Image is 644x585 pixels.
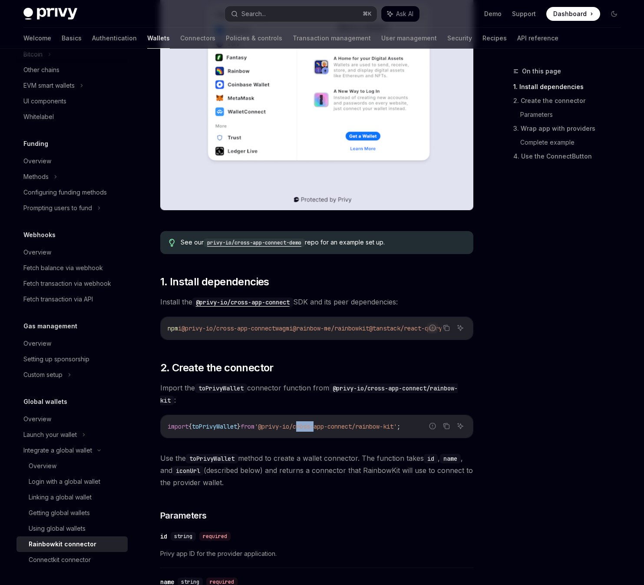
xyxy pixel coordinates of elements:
[17,185,128,200] a: Configuring funding methods
[23,445,92,456] div: Integrate a global wallet
[513,94,628,108] a: 2. Create the connector
[17,351,128,367] a: Setting up sponsorship
[520,136,628,149] a: Complete example
[195,383,247,393] code: toPrivyWallet
[17,62,128,78] a: Other chains
[23,139,48,149] h5: Funding
[160,296,473,308] span: Install the SDK and its peer dependencies:
[188,423,192,430] span: {
[23,370,63,380] div: Custom setup
[169,239,175,247] svg: Tip
[17,411,128,427] a: Overview
[23,294,93,304] div: Fetch transaction via API
[23,278,111,289] div: Fetch transaction via webhook
[441,322,452,334] button: Copy the contents from the code block
[17,153,128,169] a: Overview
[17,458,128,474] a: Overview
[424,454,438,463] code: id
[23,338,51,349] div: Overview
[160,452,473,489] span: Use the method to create a wallet connector. The function takes , , and (described below) and ret...
[17,521,128,536] a: Using global wallets
[168,423,188,430] span: import
[513,149,628,163] a: 4. Use the ConnectButton
[23,430,77,440] div: Launch your wallet
[17,245,128,260] a: Overview
[172,466,204,476] code: iconUrl
[168,324,178,332] span: npm
[363,10,372,17] span: ⌘ K
[29,523,86,534] div: Using global wallets
[293,324,369,332] span: @rainbow-me/rainbowkit
[23,397,67,407] h5: Global wallets
[160,275,269,289] span: 1. Install dependencies
[293,28,371,49] a: Transaction management
[192,297,293,306] a: @privy-io/cross-app-connect
[455,420,466,432] button: Ask AI
[241,9,266,19] div: Search...
[199,532,231,541] div: required
[29,492,92,502] div: Linking a global wallet
[92,28,137,49] a: Authentication
[517,28,558,49] a: API reference
[29,476,100,487] div: Login with a global wallet
[23,354,89,364] div: Setting up sponsorship
[369,324,442,332] span: @tanstack/react-query
[381,6,419,22] button: Ask AI
[455,322,466,334] button: Ask AI
[17,336,128,351] a: Overview
[275,324,293,332] span: wagmi
[520,108,628,122] a: Parameters
[17,109,128,125] a: Whitelabel
[29,508,90,518] div: Getting global wallets
[397,423,400,430] span: ;
[160,532,167,541] div: id
[17,291,128,307] a: Fetch transaction via API
[23,230,56,240] h5: Webhooks
[513,80,628,94] a: 1. Install dependencies
[17,505,128,521] a: Getting global wallets
[23,65,59,75] div: Other chains
[225,6,377,22] button: Search...⌘K
[484,10,502,18] a: Demo
[512,10,536,18] a: Support
[254,423,397,430] span: '@privy-io/cross-app-connect/rainbow-kit'
[204,238,305,246] a: privy-io/cross-app-connect-demo
[17,276,128,291] a: Fetch transaction via webhook
[607,7,621,21] button: Toggle dark mode
[23,8,77,20] img: dark logo
[241,423,254,430] span: from
[180,28,215,49] a: Connectors
[23,172,49,182] div: Methods
[23,112,54,122] div: Whitelabel
[62,28,82,49] a: Basics
[440,454,461,463] code: name
[23,28,51,49] a: Welcome
[17,474,128,489] a: Login with a global wallet
[23,80,75,91] div: EVM smart wallets
[17,93,128,109] a: UI components
[147,28,170,49] a: Wallets
[553,10,587,18] span: Dashboard
[23,203,92,213] div: Prompting users to fund
[23,96,66,106] div: UI components
[204,238,305,247] code: privy-io/cross-app-connect-demo
[396,10,413,18] span: Ask AI
[192,423,237,430] span: toPrivyWallet
[29,555,91,565] div: Connectkit connector
[381,28,437,49] a: User management
[181,238,464,247] span: See our repo for an example set up.
[226,28,282,49] a: Policies & controls
[160,509,207,522] span: Parameters
[192,297,293,307] code: @privy-io/cross-app-connect
[23,263,103,273] div: Fetch balance via webhook
[160,549,473,559] span: Privy app ID for the provider application.
[23,156,51,166] div: Overview
[17,260,128,276] a: Fetch balance via webhook
[160,382,473,406] span: Import the connector function from :
[441,420,452,432] button: Copy the contents from the code block
[160,361,274,375] span: 2. Create the connector
[427,420,438,432] button: Report incorrect code
[17,489,128,505] a: Linking a global wallet
[23,247,51,258] div: Overview
[546,7,600,21] a: Dashboard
